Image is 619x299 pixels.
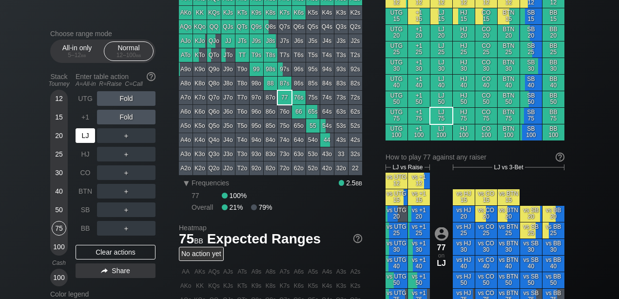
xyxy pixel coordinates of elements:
[207,77,221,90] div: Q8o
[542,8,564,24] div: BB 15
[179,91,193,104] div: A7o
[306,161,320,175] div: 52o
[264,48,277,62] div: T8s
[292,105,306,119] div: 66
[235,91,249,104] div: T7o
[475,222,497,239] div: vs CO 25
[475,108,497,124] div: CO 75
[475,91,497,107] div: CO 50
[334,91,348,104] div: 73s
[250,20,263,34] div: Q9s
[52,202,66,217] div: 50
[348,147,362,161] div: 32s
[180,177,193,189] div: ▾
[498,25,520,41] div: BTN 20
[97,128,155,143] div: ＋
[348,133,362,147] div: 42s
[278,119,291,133] div: 75o
[250,77,263,90] div: 98o
[334,133,348,147] div: 43s
[542,91,564,107] div: BB 50
[542,222,564,239] div: vs BB 25
[386,153,564,161] div: How to play 77 against any raiser
[76,221,95,236] div: BB
[320,34,334,48] div: J4s
[235,20,249,34] div: QTs
[221,119,235,133] div: J5o
[250,133,263,147] div: 94o
[193,91,207,104] div: K7o
[306,119,320,133] div: 55
[76,110,95,124] div: +1
[278,48,291,62] div: T7s
[235,119,249,133] div: T5o
[435,227,448,240] img: icon-avatar.b40e07d9.svg
[97,165,155,180] div: ＋
[264,6,277,20] div: K8s
[320,161,334,175] div: 42o
[348,105,362,119] div: 62s
[320,133,334,147] div: 44
[320,48,334,62] div: T4s
[292,91,306,104] div: 76s
[264,133,277,147] div: 84o
[193,20,207,34] div: KQo
[453,124,475,140] div: HJ 100
[475,124,497,140] div: CO 100
[264,105,277,119] div: 86o
[498,58,520,74] div: BTN 30
[179,20,193,34] div: AQo
[292,48,306,62] div: T6s
[235,147,249,161] div: T3o
[334,6,348,20] div: K3s
[386,206,407,222] div: vs UTG 20
[207,91,221,104] div: Q7o
[520,108,542,124] div: SB 75
[250,161,263,175] div: 92o
[306,77,320,90] div: 85s
[278,20,291,34] div: Q7s
[52,221,66,236] div: 75
[193,105,207,119] div: K6o
[264,62,277,76] div: 98s
[520,75,542,91] div: SB 40
[46,69,72,91] div: Stack
[348,161,362,175] div: 22
[235,34,249,48] div: JTs
[292,20,306,34] div: Q6s
[97,221,155,236] div: ＋
[76,80,155,87] div: A=All-in R=Raise C=Call
[348,77,362,90] div: 82s
[179,119,193,133] div: A5o
[408,189,430,205] div: vs +1 15
[52,110,66,124] div: 15
[193,77,207,90] div: K8o
[81,52,86,59] span: bb
[76,184,95,199] div: BTN
[430,124,452,140] div: LJ 100
[498,75,520,91] div: BTN 40
[235,6,249,20] div: KTs
[292,119,306,133] div: 65o
[193,34,207,48] div: KJo
[555,152,565,162] img: help.32db89a4.svg
[348,62,362,76] div: 92s
[179,231,362,247] h1: Expected Ranges
[386,189,407,205] div: vs UTG 15
[320,20,334,34] div: Q4s
[179,34,193,48] div: AJo
[498,222,520,239] div: vs BTN 25
[207,34,221,48] div: QJo
[97,147,155,161] div: ＋
[52,147,66,161] div: 25
[430,227,452,267] div: on
[475,75,497,91] div: CO 40
[320,62,334,76] div: 94s
[348,119,362,133] div: 52s
[475,8,497,24] div: CO 15
[334,34,348,48] div: J3s
[306,34,320,48] div: J5s
[520,124,542,140] div: SB 100
[542,124,564,140] div: BB 100
[453,222,475,239] div: vs HJ 25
